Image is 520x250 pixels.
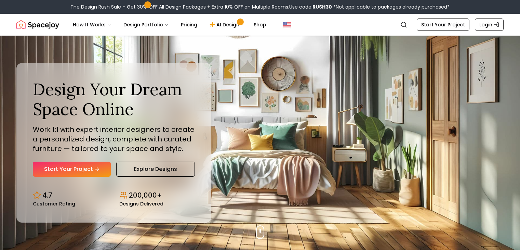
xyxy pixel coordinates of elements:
a: Shop [248,18,272,32]
a: Start Your Project [33,162,111,177]
div: Design stats [33,185,195,206]
button: How It Works [67,18,117,32]
a: Login [475,18,504,31]
h1: Design Your Dream Space Online [33,79,195,119]
a: Start Your Project [417,18,469,31]
nav: Main [67,18,272,32]
small: Customer Rating [33,201,75,206]
b: RUSH30 [312,3,332,10]
p: 4.7 [42,190,52,200]
a: Explore Designs [116,162,195,177]
a: Spacejoy [16,18,59,32]
a: Pricing [175,18,203,32]
a: AI Design [204,18,247,32]
small: Designs Delivered [119,201,163,206]
img: United States [283,21,291,29]
span: *Not applicable to packages already purchased* [332,3,450,10]
p: 200,000+ [129,190,162,200]
nav: Global [16,14,504,36]
button: Design Portfolio [118,18,174,32]
img: Spacejoy Logo [16,18,59,32]
p: Work 1:1 with expert interior designers to create a personalized design, complete with curated fu... [33,125,195,153]
span: Use code: [289,3,332,10]
div: The Design Rush Sale – Get 30% OFF All Design Packages + Extra 10% OFF on Multiple Rooms. [70,3,450,10]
